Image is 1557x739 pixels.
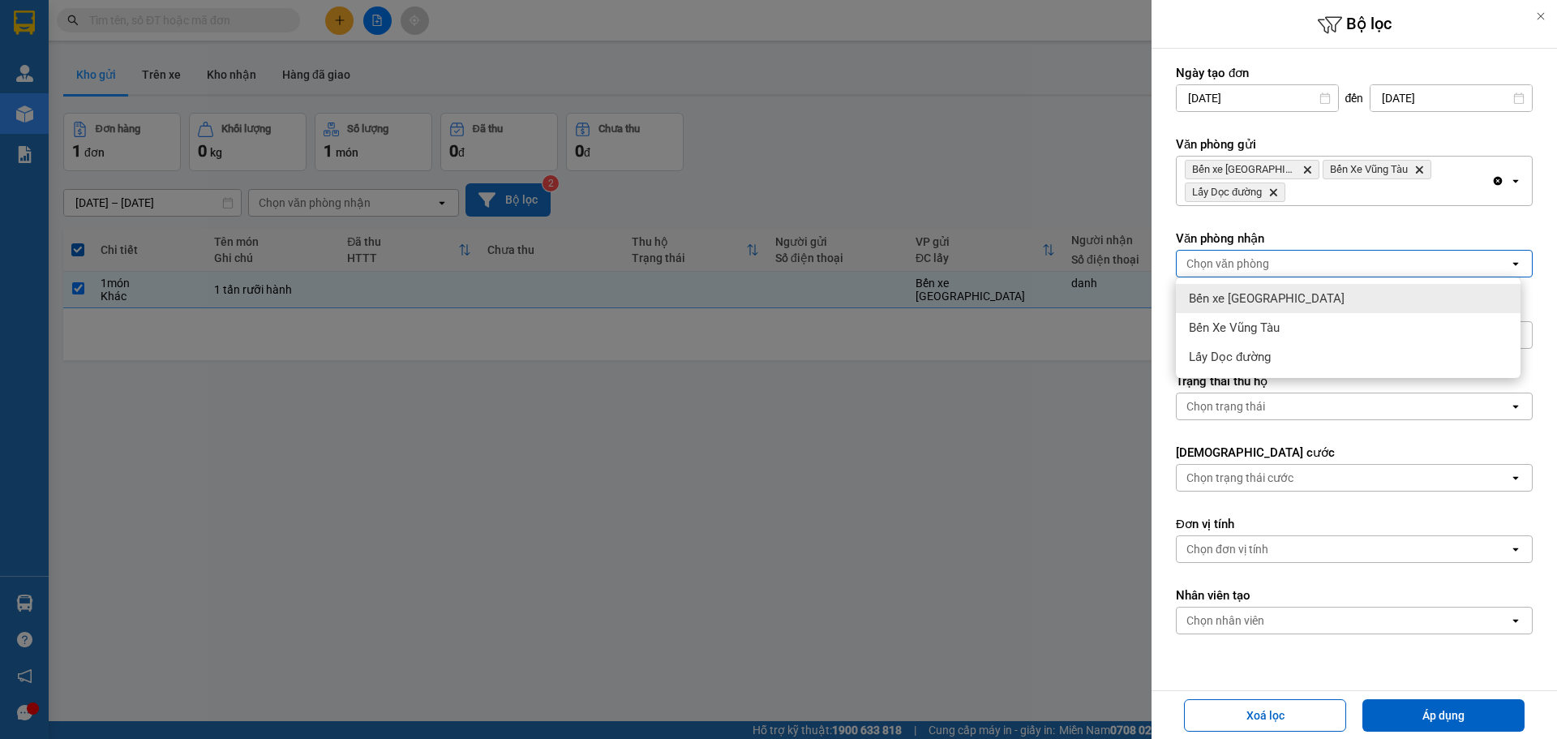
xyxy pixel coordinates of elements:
span: Lấy Dọc đường [1192,186,1262,199]
input: Selected Bến xe Quảng Ngãi, Bến Xe Vũng Tàu , Lấy Dọc đường. [1289,184,1290,200]
label: Trạng thái thu hộ [1176,373,1533,389]
span: Lấy Dọc đường [1189,349,1271,365]
svg: open [1509,400,1522,413]
svg: Delete [1302,165,1312,174]
button: Áp dụng [1362,699,1525,732]
svg: open [1509,471,1522,484]
svg: Clear all [1491,174,1504,187]
label: [DEMOGRAPHIC_DATA] cước [1176,445,1533,461]
h6: Bộ lọc [1152,12,1557,37]
svg: open [1509,543,1522,556]
input: Select a date. [1177,85,1338,111]
span: Bến Xe Vũng Tàu [1189,320,1280,336]
label: Đơn vị tính [1176,516,1533,532]
svg: Delete [1414,165,1424,174]
div: Chọn đơn vị tính [1186,541,1268,557]
span: Bến xe Quảng Ngãi [1192,163,1296,176]
button: Xoá lọc [1184,699,1346,732]
svg: open [1509,174,1522,187]
span: Bến Xe Vũng Tàu [1330,163,1408,176]
label: Văn phòng nhận [1176,230,1533,247]
span: Bến Xe Vũng Tàu , close by backspace [1323,160,1431,179]
svg: open [1509,257,1522,270]
label: Văn phòng gửi [1176,136,1533,153]
span: Lấy Dọc đường, close by backspace [1185,183,1285,202]
div: Chọn trạng thái cước [1186,470,1293,486]
div: Chọn trạng thái [1186,398,1265,415]
span: Bến xe [GEOGRAPHIC_DATA] [1189,290,1345,307]
span: Bến xe Quảng Ngãi, close by backspace [1185,160,1319,179]
input: Select a date. [1370,85,1532,111]
div: Chọn nhân viên [1186,612,1264,629]
label: Nhân viên tạo [1176,587,1533,604]
div: Chọn văn phòng [1186,256,1269,272]
span: đến [1345,90,1364,106]
ul: Menu [1176,277,1521,378]
svg: Delete [1268,187,1278,197]
svg: open [1509,614,1522,627]
label: Ngày tạo đơn [1176,65,1533,81]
